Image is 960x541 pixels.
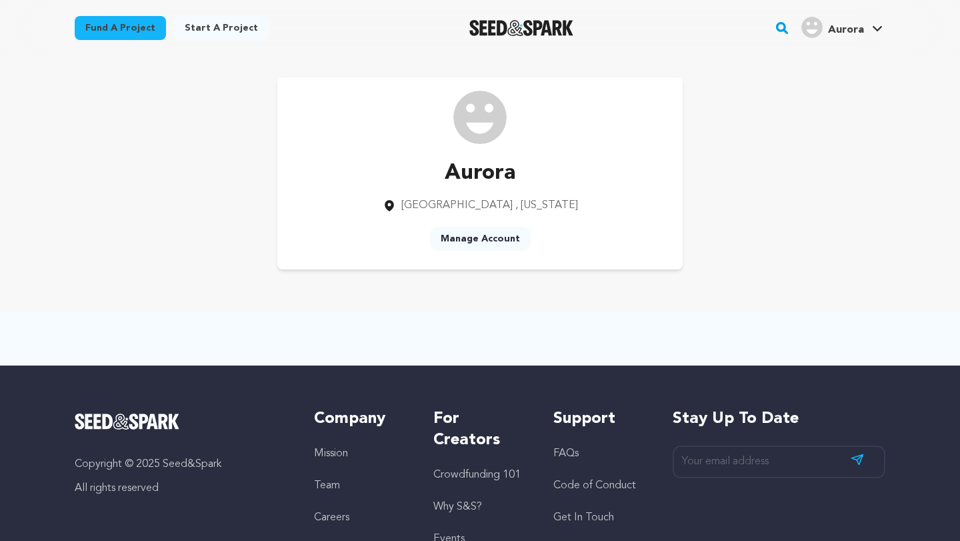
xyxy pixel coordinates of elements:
[673,446,885,478] input: Your email address
[314,512,349,523] a: Careers
[174,16,269,40] a: Start a project
[553,480,636,491] a: Code of Conduct
[314,448,348,459] a: Mission
[453,91,507,144] img: /img/default-images/user/medium/user.png image
[801,17,864,38] div: Aurora's Profile
[75,16,166,40] a: Fund a project
[801,17,823,38] img: user.png
[314,480,340,491] a: Team
[673,408,885,430] h5: Stay up to date
[469,20,574,36] a: Seed&Spark Homepage
[799,14,885,42] span: Aurora's Profile
[553,512,614,523] a: Get In Touch
[383,157,578,189] p: Aurora
[430,227,531,251] a: Manage Account
[515,200,578,211] span: , [US_STATE]
[828,25,864,35] span: Aurora
[314,408,407,430] h5: Company
[401,200,513,211] span: [GEOGRAPHIC_DATA]
[433,470,521,480] a: Crowdfunding 101
[75,456,287,472] p: Copyright © 2025 Seed&Spark
[433,502,482,512] a: Why S&S?
[553,448,579,459] a: FAQs
[75,480,287,496] p: All rights reserved
[799,14,885,38] a: Aurora's Profile
[433,408,526,451] h5: For Creators
[469,20,574,36] img: Seed&Spark Logo Dark Mode
[75,414,287,430] a: Seed&Spark Homepage
[75,414,179,430] img: Seed&Spark Logo
[553,408,646,430] h5: Support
